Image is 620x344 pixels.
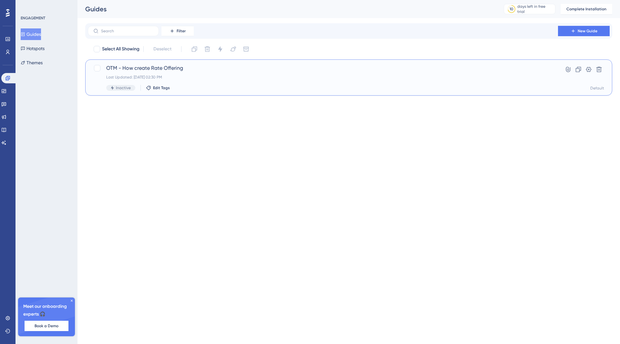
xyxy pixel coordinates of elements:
span: Meet our onboarding experts 🎧 [23,303,70,318]
div: 10 [510,6,513,12]
span: Edit Tags [153,85,170,90]
div: Last Updated: [DATE] 02:30 PM [106,75,540,80]
span: Deselect [153,45,171,53]
span: New Guide [578,28,597,34]
span: OTM - How create Rate Offering [106,64,540,72]
button: Book a Demo [25,321,68,331]
input: Search [101,29,153,33]
button: Complete Installation [561,4,612,14]
span: Complete Installation [566,6,606,12]
button: Hotspots [21,43,45,54]
span: Book a Demo [35,323,58,328]
div: Default [590,86,604,91]
span: Filter [177,28,186,34]
button: Themes [21,57,43,68]
div: ENGAGEMENT [21,16,45,21]
button: Filter [161,26,194,36]
button: Edit Tags [146,85,170,90]
span: Inactive [116,85,131,90]
span: Select All Showing [102,45,139,53]
div: Guides [85,5,488,14]
div: days left in free trial [517,4,553,14]
button: Guides [21,28,41,40]
button: Deselect [148,43,177,55]
button: New Guide [558,26,610,36]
